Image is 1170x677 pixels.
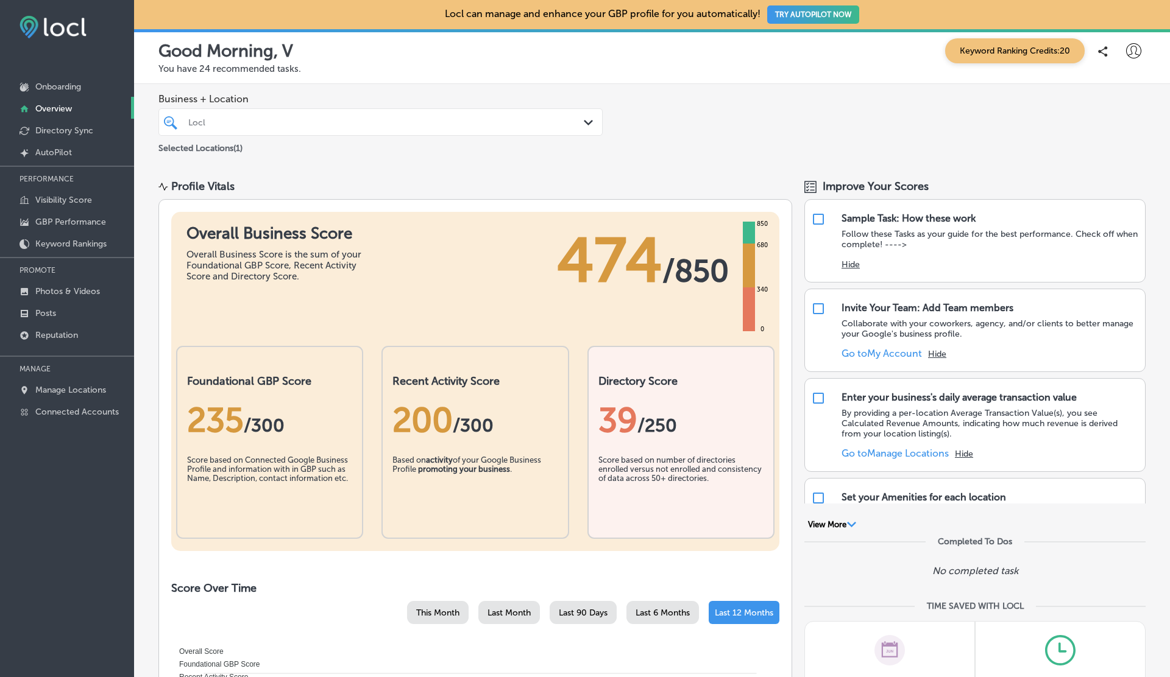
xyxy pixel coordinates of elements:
[938,536,1012,547] div: Completed To Dos
[35,407,119,417] p: Connected Accounts
[842,491,1006,503] div: Set your Amenities for each location
[636,608,690,618] span: Last 6 Months
[715,608,773,618] span: Last 12 Months
[804,519,860,530] button: View More
[557,224,662,297] span: 474
[19,16,87,38] img: fda3e92497d09a02dc62c9cd864e3231.png
[35,147,72,158] p: AutoPilot
[842,229,1139,250] p: Follow these Tasks as your guide for the best performance. Check off when complete! ---->
[158,138,243,153] p: Selected Locations ( 1 )
[35,217,106,227] p: GBP Performance
[35,82,81,92] p: Onboarding
[187,400,352,440] div: 235
[598,374,764,388] h2: Directory Score
[35,239,107,249] p: Keyword Rankings
[392,400,558,440] div: 200
[35,286,100,296] p: Photos & Videos
[416,608,459,618] span: This Month
[955,449,973,459] button: Hide
[598,400,764,440] div: 39
[559,608,608,618] span: Last 90 Days
[187,455,352,516] div: Score based on Connected Google Business Profile and information with in GBP such as Name, Descri...
[158,41,293,61] p: Good Morning, V
[188,117,585,127] div: Locl
[842,408,1139,439] p: By providing a per-location Average Transaction Value(s), you see Calculated Revenue Amounts, ind...
[392,374,558,388] h2: Recent Activity Score
[767,5,859,24] button: TRY AUTOPILOT NOW
[186,224,369,243] h1: Overall Business Score
[662,253,729,289] span: / 850
[945,38,1085,63] span: Keyword Ranking Credits: 20
[927,601,1024,611] div: TIME SAVED WITH LOCL
[35,330,78,340] p: Reputation
[418,465,510,474] b: promoting your business
[35,385,106,395] p: Manage Locations
[170,647,224,656] span: Overall Score
[842,212,976,224] div: Sample Task: How these work
[754,240,770,250] div: 680
[35,103,72,114] p: Overview
[244,415,285,437] span: / 300
[842,318,1139,339] p: Collaborate with your coworkers, agency, and/or clients to better manage your Google's business p...
[928,349,946,359] button: Hide
[392,455,558,516] div: Based on of your Google Business Profile .
[637,415,677,437] span: /250
[35,308,56,318] p: Posts
[35,195,92,205] p: Visibility Score
[171,180,235,193] div: Profile Vitals
[187,374,352,388] h2: Foundational GBP Score
[158,63,1146,74] p: You have 24 recommended tasks.
[842,259,860,270] button: Hide
[35,125,93,136] p: Directory Sync
[842,391,1077,403] div: Enter your business's daily average transaction value
[932,565,1018,577] p: No completed task
[171,581,779,595] h2: Score Over Time
[170,660,260,668] span: Foundational GBP Score
[158,93,603,105] span: Business + Location
[842,447,949,459] a: Go toManage Locations
[598,455,764,516] div: Score based on number of directories enrolled versus not enrolled and consistency of data across ...
[453,415,494,437] span: /300
[842,302,1013,314] div: Invite Your Team: Add Team members
[754,285,770,295] div: 340
[487,608,531,618] span: Last Month
[186,249,369,282] div: Overall Business Score is the sum of your Foundational GBP Score, Recent Activity Score and Direc...
[842,348,922,359] a: Go toMy Account
[426,455,453,465] b: activity
[754,219,770,229] div: 850
[823,180,929,193] span: Improve Your Scores
[758,324,767,334] div: 0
